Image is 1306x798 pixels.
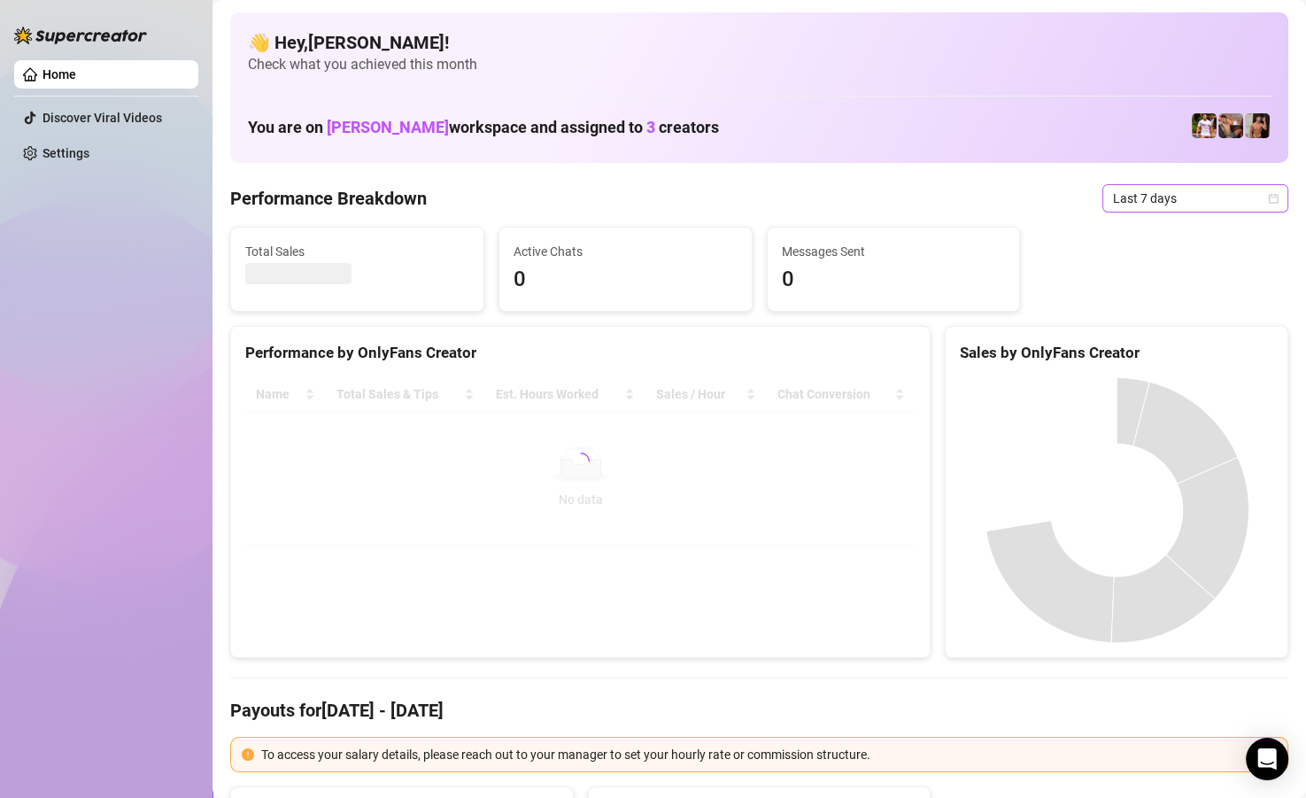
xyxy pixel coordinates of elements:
[230,698,1288,723] h4: Payouts for [DATE] - [DATE]
[1218,113,1243,138] img: Osvaldo
[1245,113,1270,138] img: Zach
[1192,113,1217,138] img: Hector
[782,242,1006,261] span: Messages Sent
[960,341,1273,365] div: Sales by OnlyFans Creator
[514,242,738,261] span: Active Chats
[248,55,1271,74] span: Check what you achieved this month
[242,748,254,761] span: exclamation-circle
[327,118,449,136] span: [PERSON_NAME]
[43,146,89,160] a: Settings
[646,118,655,136] span: 3
[248,118,719,137] h1: You are on workspace and assigned to creators
[1113,185,1278,212] span: Last 7 days
[514,263,738,297] span: 0
[782,263,1006,297] span: 0
[245,242,469,261] span: Total Sales
[43,67,76,81] a: Home
[570,451,591,472] span: loading
[1246,738,1288,780] div: Open Intercom Messenger
[1268,193,1279,204] span: calendar
[230,186,427,211] h4: Performance Breakdown
[14,27,147,44] img: logo-BBDzfeDw.svg
[248,30,1271,55] h4: 👋 Hey, [PERSON_NAME] !
[245,341,916,365] div: Performance by OnlyFans Creator
[43,111,162,125] a: Discover Viral Videos
[261,745,1277,764] div: To access your salary details, please reach out to your manager to set your hourly rate or commis...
